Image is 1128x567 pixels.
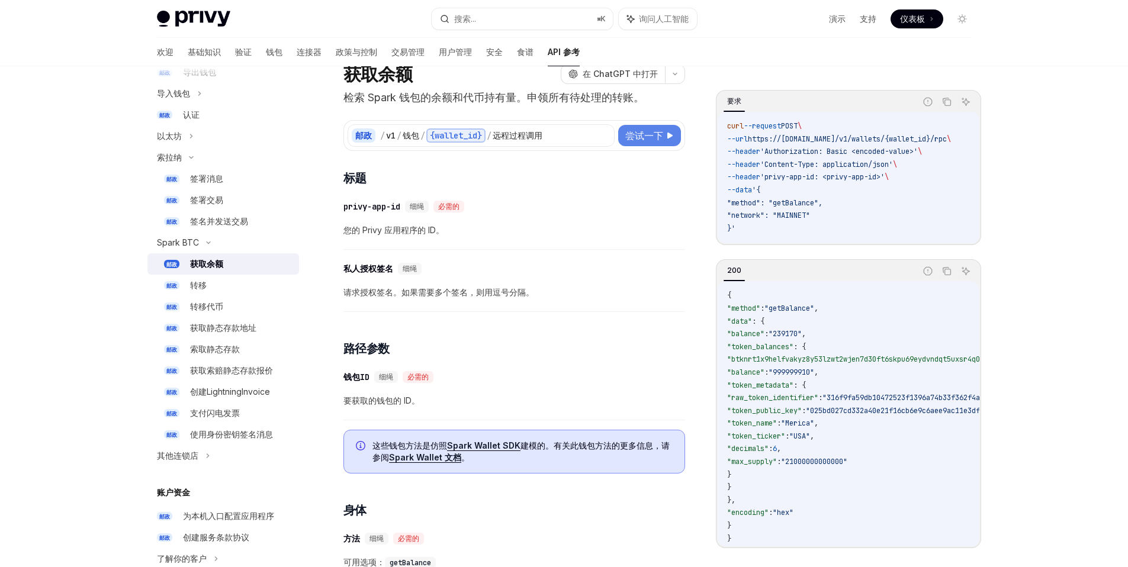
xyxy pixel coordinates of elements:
[727,368,764,377] span: "balance"
[947,134,951,144] span: \
[343,91,644,104] font: 检索 Spark 钱包的余额和代币持有量。申领所有待处理的转账。
[235,38,252,66] a: 验证
[939,94,955,109] button: 复制代码块中的内容
[818,393,822,402] span: :
[727,147,760,156] span: --header
[297,47,322,57] font: 连接器
[727,508,769,517] span: "encoding"
[343,63,413,85] font: 获取余额
[343,263,393,274] font: 私人授权签名
[157,11,230,27] img: 灯光标志
[764,329,769,339] span: :
[389,452,461,463] a: Spark Wallet 文档
[793,342,806,352] span: : {
[727,470,731,479] span: }
[486,38,503,66] a: 安全
[625,130,663,141] font: 尝试一下
[369,534,384,543] font: 细绳
[893,160,897,169] span: \
[147,424,299,445] a: 邮政使用身份密钥签名消息
[953,9,972,28] button: 切换暗模式
[439,47,472,57] font: 用户管理
[727,342,793,352] span: "token_balances"
[597,14,600,23] font: ⌘
[781,418,814,428] span: "Merica"
[266,47,282,57] font: 钱包
[166,431,177,438] font: 邮政
[166,389,177,395] font: 邮政
[147,505,299,527] a: 邮政为本机入口配置应用程序
[744,121,781,131] span: --request
[147,317,299,339] a: 邮政获取静态存款地址
[454,14,476,24] font: 搜索...
[190,386,270,397] font: 创建LightningInvoice
[157,487,190,497] font: 账户资金
[918,147,922,156] span: \
[190,173,223,183] font: 签署消息
[407,372,429,382] font: 必需的
[727,393,818,402] span: "raw_token_identifier"
[190,429,273,439] font: 使用身份密钥签名消息
[760,304,764,313] span: :
[159,112,170,118] font: 邮政
[891,9,943,28] a: 仪表板
[764,304,814,313] span: "getBalance"
[517,38,534,66] a: 食谱
[958,94,973,109] button: 询问人工智能
[793,381,806,390] span: : {
[727,406,802,415] span: "token_public_key"
[166,346,177,353] font: 邮政
[727,355,1005,364] span: "btknrt1x9helfvakyz8y53lzwt2wjen7d30ft6skpu69eydvndqt5uxsr4q0zvugn"
[727,329,764,339] span: "balance"
[814,418,818,428] span: ,
[438,202,459,211] font: 必需的
[147,339,299,360] a: 邮政索取静态存款
[372,440,447,450] font: 这些钱包方法是仿照
[727,317,752,326] span: "data"
[939,263,955,279] button: 复制代码块中的内容
[190,259,223,269] font: 获取余额
[343,201,400,212] font: privy-app-id
[806,406,1088,415] span: "025bd027cd332a40e21f16cb6e9c6aee9ac11e3dff9508081b64fa8b27658b18b6"
[486,47,503,57] font: 安全
[297,38,322,66] a: 连接器
[727,444,769,453] span: "decimals"
[727,160,760,169] span: --header
[752,317,764,326] span: : {
[355,130,372,140] font: 邮政
[517,47,534,57] font: 食谱
[727,198,822,208] span: "method": "getBalance",
[727,418,777,428] span: "token_name"
[802,406,806,415] span: :
[157,553,207,563] font: 了解你的客户
[773,444,777,453] span: 6
[147,168,299,189] a: 邮政签署消息
[958,263,973,279] button: 询问人工智能
[789,431,810,441] span: "USA"
[343,557,385,567] font: 可用选项：
[618,125,681,146] button: 尝试一下
[183,532,249,542] font: 创建服务条款协议
[336,38,377,66] a: 政策与控制
[447,440,520,451] a: Spark Wallet SDK
[785,431,789,441] span: :
[727,121,744,131] span: curl
[727,224,735,233] span: }'
[447,440,520,450] font: Spark Wallet SDK
[760,147,918,156] span: 'Authorization: Basic <encoded-value>'
[343,171,367,185] font: 标题
[147,104,299,125] a: 邮政认证
[356,441,368,453] svg: 信息
[235,47,252,57] font: 验证
[814,368,818,377] span: ,
[727,291,731,300] span: {
[147,360,299,381] a: 邮政获取索赔静态存款报价
[183,511,274,521] font: 为本机入口配置应用程序
[802,329,806,339] span: ,
[343,225,444,235] font: 您的 Privy 应用程序的 ID。
[188,47,221,57] font: 基础知识
[343,395,420,405] font: 要获取的钱包的 ID。
[398,534,419,543] font: 必需的
[147,189,299,211] a: 邮政签署交易
[885,172,889,182] span: \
